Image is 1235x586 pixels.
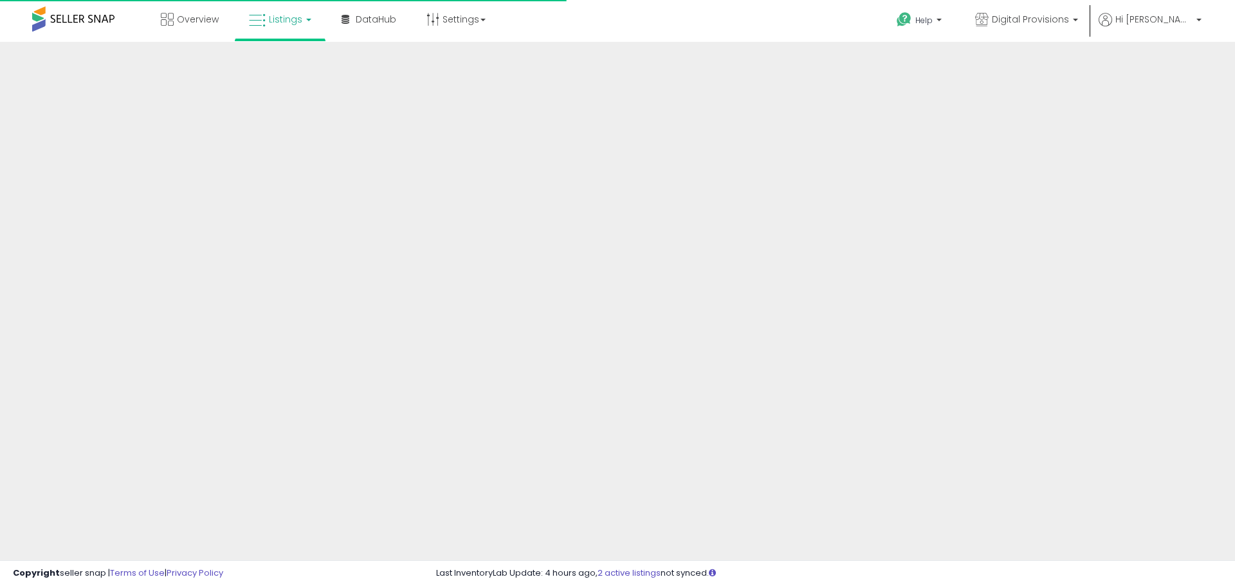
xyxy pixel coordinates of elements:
strong: Copyright [13,567,60,579]
a: 2 active listings [598,567,661,579]
i: Get Help [896,12,912,28]
span: Overview [177,13,219,26]
span: Help [915,15,933,26]
span: Listings [269,13,302,26]
span: Hi [PERSON_NAME] [1115,13,1193,26]
a: Terms of Use [110,567,165,579]
a: Hi [PERSON_NAME] [1099,13,1202,42]
span: DataHub [356,13,396,26]
div: seller snap | | [13,567,223,580]
a: Privacy Policy [167,567,223,579]
i: Click here to read more about un-synced listings. [709,569,716,577]
a: Help [886,2,955,42]
span: Digital Provisions [992,13,1069,26]
div: Last InventoryLab Update: 4 hours ago, not synced. [436,567,1222,580]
